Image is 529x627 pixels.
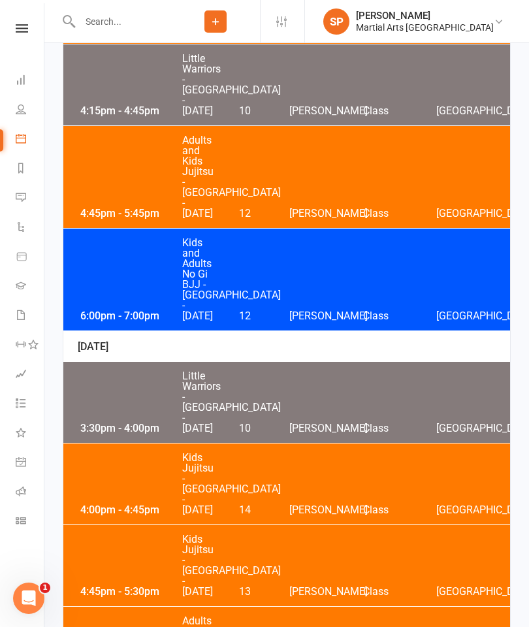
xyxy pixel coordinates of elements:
[77,106,182,116] div: 4:15pm - 4:45pm
[436,505,510,515] span: [GEOGRAPHIC_DATA]
[289,505,363,515] span: [PERSON_NAME]
[363,423,437,434] span: Class
[363,311,437,321] span: Class
[16,125,45,155] a: Calendar
[182,534,211,597] span: Kids Jujitsu - [GEOGRAPHIC_DATA] - [DATE]
[16,478,45,507] a: Roll call kiosk mode
[289,311,363,321] span: [PERSON_NAME]
[182,135,211,219] span: Adults and Kids Jujitsu - [GEOGRAPHIC_DATA] - [DATE]
[363,587,437,597] span: Class
[77,423,182,434] div: 3:30pm - 4:00pm
[76,12,171,31] input: Search...
[363,106,437,116] span: Class
[289,106,363,116] span: [PERSON_NAME]
[77,505,182,515] div: 4:00pm - 4:45pm
[436,311,510,321] span: [GEOGRAPHIC_DATA]
[16,507,45,537] a: Class kiosk mode
[211,423,280,434] span: 10
[16,419,45,449] a: What's New
[16,155,45,184] a: Reports
[289,423,363,434] span: [PERSON_NAME]
[436,208,510,219] span: [GEOGRAPHIC_DATA]
[356,10,494,22] div: [PERSON_NAME]
[63,331,510,362] div: [DATE]
[16,67,45,96] a: Dashboard
[182,238,211,321] span: Kids and Adults No Gi BJJ - [GEOGRAPHIC_DATA] - [DATE]
[356,22,494,33] div: Martial Arts [GEOGRAPHIC_DATA]
[211,208,280,219] span: 12
[211,106,280,116] span: 10
[211,311,280,321] span: 12
[13,583,44,614] iframe: Intercom live chat
[211,587,280,597] span: 13
[16,96,45,125] a: People
[211,505,280,515] span: 14
[182,54,211,116] span: Little Warriors - [GEOGRAPHIC_DATA] - [DATE]
[16,361,45,390] a: Assessments
[16,243,45,272] a: Product Sales
[182,453,211,515] span: Kids Jujitsu - [GEOGRAPHIC_DATA] - [DATE]
[436,106,510,116] span: [GEOGRAPHIC_DATA]
[40,583,50,593] span: 1
[77,311,182,321] div: 6:00pm - 7:00pm
[436,423,510,434] span: [GEOGRAPHIC_DATA]
[77,208,182,219] div: 4:45pm - 5:45pm
[436,587,510,597] span: [GEOGRAPHIC_DATA]
[289,587,363,597] span: [PERSON_NAME]
[363,505,437,515] span: Class
[363,208,437,219] span: Class
[289,208,363,219] span: [PERSON_NAME]
[323,8,349,35] div: SP
[16,449,45,478] a: General attendance kiosk mode
[77,587,182,597] div: 4:45pm - 5:30pm
[182,371,211,434] span: Little Warriors - [GEOGRAPHIC_DATA] - [DATE]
